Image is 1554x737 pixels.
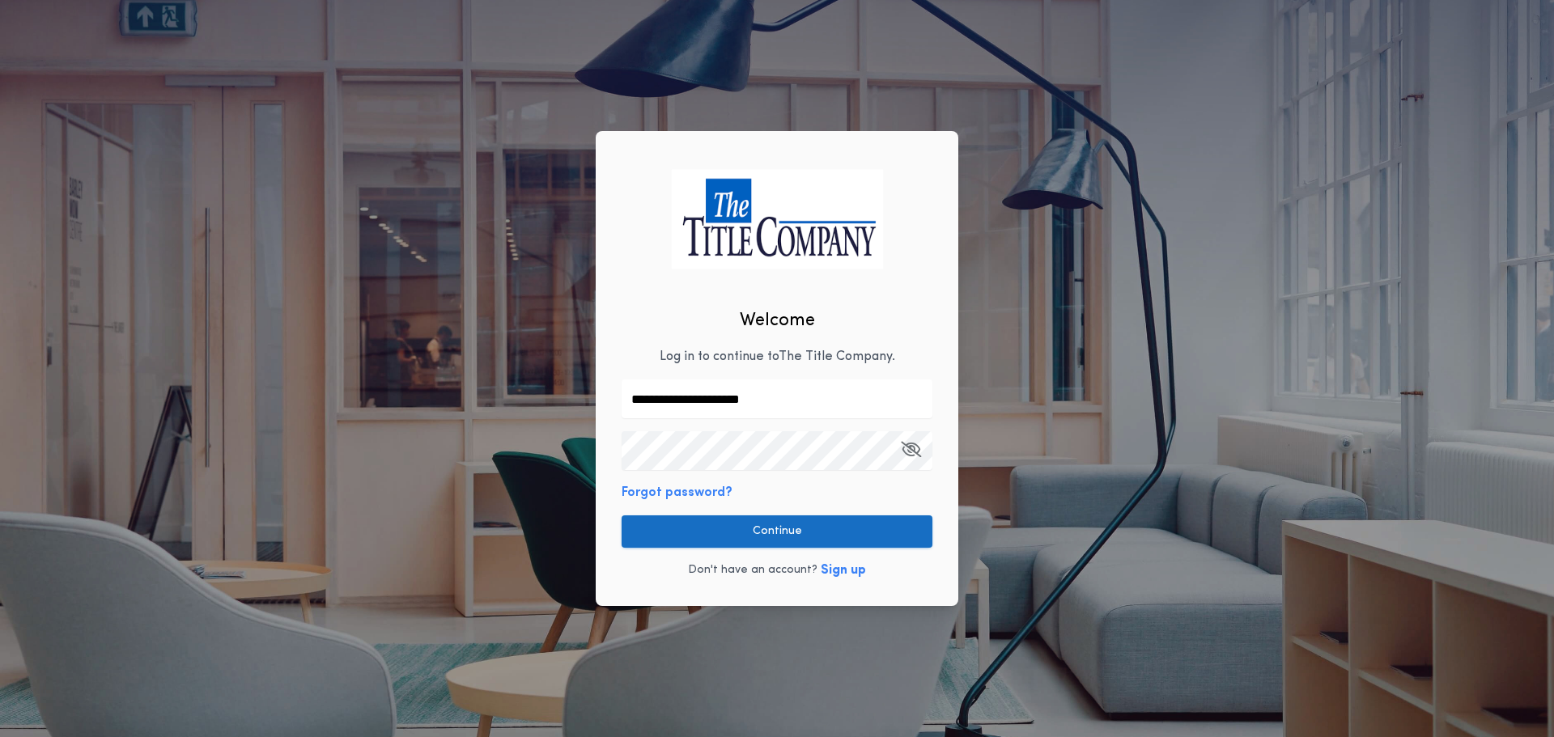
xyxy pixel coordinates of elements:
p: Don't have an account? [688,562,817,578]
button: Forgot password? [622,483,732,502]
button: Sign up [821,561,866,580]
img: logo [671,169,883,269]
p: Log in to continue to The Title Company . [660,347,895,366]
h2: Welcome [740,307,815,334]
button: Continue [622,515,932,548]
